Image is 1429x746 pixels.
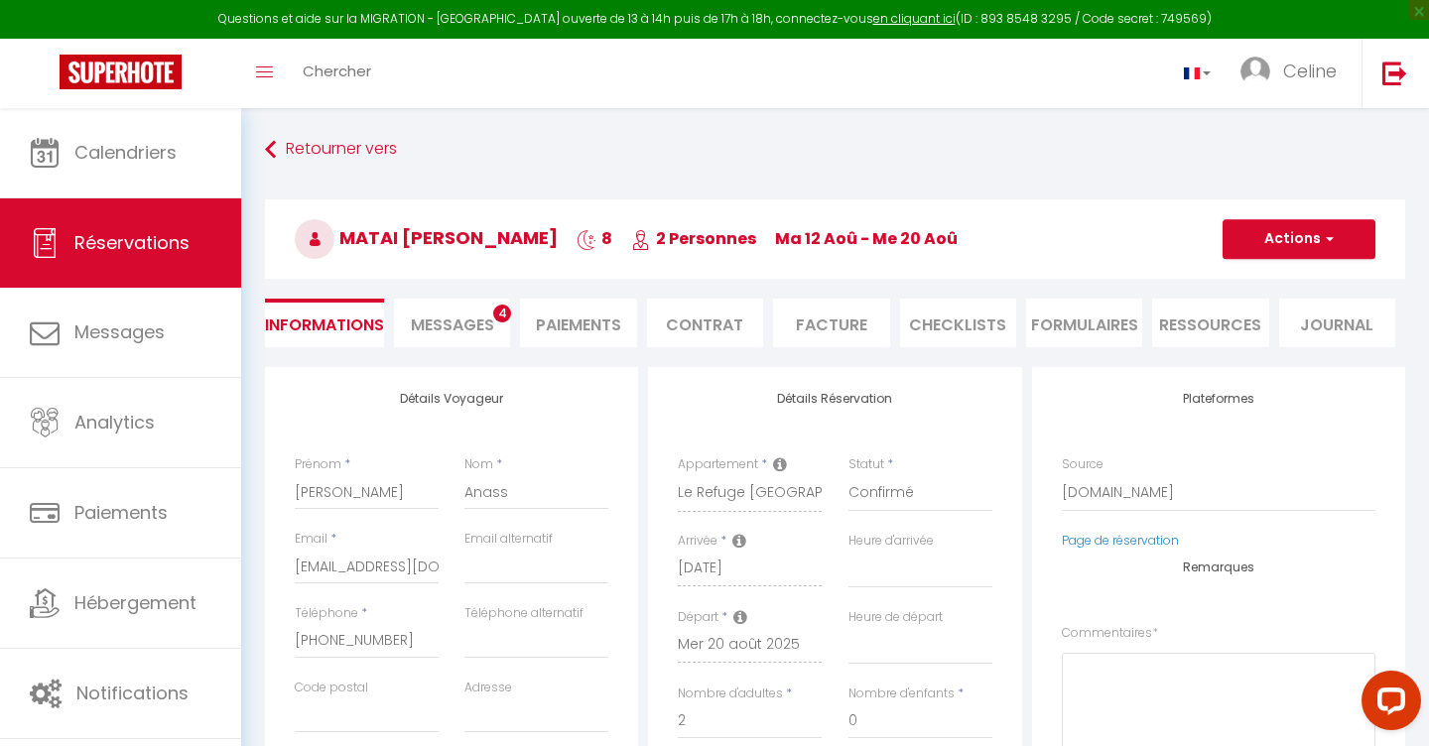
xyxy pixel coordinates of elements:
[848,455,884,474] label: Statut
[678,608,718,627] label: Départ
[288,39,386,108] a: Chercher
[1152,299,1268,347] li: Ressources
[1283,59,1337,83] span: Celine
[74,500,168,525] span: Paiements
[295,679,368,697] label: Code postal
[265,299,384,347] li: Informations
[295,530,327,549] label: Email
[74,230,190,255] span: Réservations
[1226,39,1362,108] a: ... Celine
[678,392,991,406] h4: Détails Réservation
[1382,61,1407,85] img: logout
[74,590,196,615] span: Hébergement
[295,392,608,406] h4: Détails Voyageur
[520,299,636,347] li: Paiements
[848,608,943,627] label: Heure de départ
[303,61,371,81] span: Chercher
[848,532,934,551] label: Heure d'arrivée
[647,299,763,347] li: Contrat
[295,225,558,250] span: MATAI [PERSON_NAME]
[464,679,512,697] label: Adresse
[60,55,182,89] img: Super Booking
[678,684,783,703] label: Nombre d'adultes
[1062,560,1375,574] h4: Remarques
[464,604,584,623] label: Téléphone alternatif
[295,455,341,474] label: Prénom
[848,684,955,703] label: Nombre d'enfants
[577,227,612,250] span: 8
[1223,219,1375,259] button: Actions
[1240,57,1270,86] img: ...
[265,132,1405,168] a: Retourner vers
[631,227,756,250] span: 2 Personnes
[76,681,189,705] span: Notifications
[773,299,889,347] li: Facture
[900,299,1016,347] li: CHECKLISTS
[678,455,758,474] label: Appartement
[493,305,511,322] span: 4
[1279,299,1395,347] li: Journal
[1346,663,1429,746] iframe: LiveChat chat widget
[775,227,958,250] span: ma 12 Aoû - me 20 Aoû
[74,410,155,435] span: Analytics
[678,532,717,551] label: Arrivée
[464,455,493,474] label: Nom
[1062,532,1179,549] a: Page de réservation
[1026,299,1142,347] li: FORMULAIRES
[295,604,358,623] label: Téléphone
[1062,455,1104,474] label: Source
[411,313,494,336] span: Messages
[464,530,553,549] label: Email alternatif
[873,10,956,27] a: en cliquant ici
[74,319,165,344] span: Messages
[1062,624,1158,643] label: Commentaires
[1062,392,1375,406] h4: Plateformes
[74,140,177,165] span: Calendriers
